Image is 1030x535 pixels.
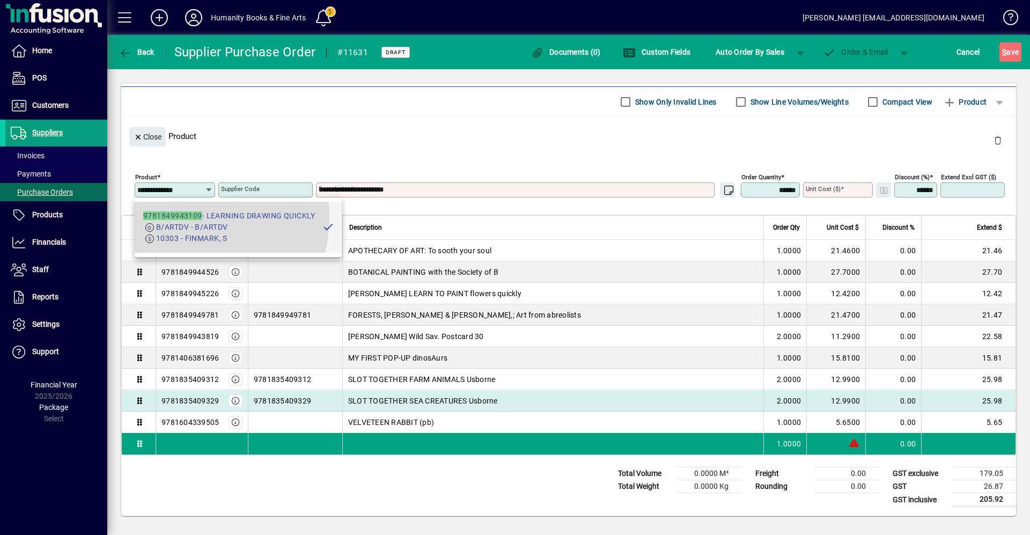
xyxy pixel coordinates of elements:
[348,267,498,277] span: BOTANICAL PAINTING with the Society of B
[763,326,806,347] td: 2.0000
[5,229,107,256] a: Financials
[348,310,581,320] span: FORESTS, [PERSON_NAME] & [PERSON_NAME],; Art from abreolists
[763,390,806,412] td: 2.0000
[818,42,894,62] button: Order & Email
[748,97,849,107] label: Show Line Volumes/Weights
[952,467,1016,480] td: 179.05
[806,304,865,326] td: 21.4700
[882,222,915,233] span: Discount %
[11,188,73,196] span: Purchase Orders
[348,374,496,385] span: SLOT TOGETHER FARM ANIMALS Usborne
[773,222,800,233] span: Order Qty
[32,292,58,301] span: Reports
[528,42,604,62] button: Documents (0)
[865,412,921,433] td: 0.00
[806,326,865,347] td: 11.2900
[806,261,865,283] td: 27.7000
[763,261,806,283] td: 1.0000
[116,42,157,62] button: Back
[806,283,865,304] td: 12.4200
[5,92,107,119] a: Customers
[11,170,51,178] span: Payments
[248,369,342,390] td: 9781835409312
[5,38,107,64] a: Home
[763,283,806,304] td: 1.0000
[763,240,806,261] td: 1.0000
[5,256,107,283] a: Staff
[623,48,690,56] span: Custom Fields
[386,49,406,56] span: Draft
[806,347,865,369] td: 15.8100
[865,240,921,261] td: 0.00
[995,2,1017,37] a: Knowledge Base
[161,374,219,385] div: 9781835409312
[248,390,342,412] td: 9781835409329
[5,339,107,365] a: Support
[763,412,806,433] td: 1.0000
[895,173,930,181] mat-label: Discount (%)
[129,127,166,146] button: Close
[677,467,741,480] td: 0.0000 M³
[39,403,68,412] span: Package
[921,261,1016,283] td: 27.70
[5,284,107,311] a: Reports
[211,9,306,26] div: Humanity Books & Fine Arts
[32,46,52,55] span: Home
[957,43,980,61] span: Cancel
[865,390,921,412] td: 0.00
[741,173,781,181] mat-label: Order Quantity
[348,245,491,256] span: APOTHECARY OF ART: To sooth your soul
[337,44,368,61] div: #11631
[880,97,932,107] label: Compact View
[221,185,260,193] mat-label: Supplier Code
[865,347,921,369] td: 0.00
[32,320,60,328] span: Settings
[1002,43,1019,61] span: ave
[827,222,859,233] span: Unit Cost $
[865,433,921,455] td: 0.00
[814,467,879,480] td: 0.00
[952,493,1016,507] td: 205.92
[750,467,814,480] td: Freight
[348,353,447,363] span: MY FIRST POP-UP dinosAurs
[633,97,717,107] label: Show Only Invalid Lines
[161,331,219,342] div: 9781849943819
[107,42,166,62] app-page-header-button: Back
[921,304,1016,326] td: 21.47
[763,369,806,390] td: 2.0000
[32,101,69,109] span: Customers
[142,8,176,27] button: Add
[954,42,983,62] button: Cancel
[921,369,1016,390] td: 25.98
[5,311,107,338] a: Settings
[161,417,219,428] div: 9781604339505
[174,43,316,61] div: Supplier Purchase Order
[248,304,342,326] td: 9781849949781
[921,412,1016,433] td: 5.65
[348,331,484,342] span: [PERSON_NAME] Wild Sav. Postcard 30
[814,480,879,493] td: 0.00
[887,480,952,493] td: GST
[134,128,161,146] span: Close
[161,267,219,277] div: 9781849944526
[921,283,1016,304] td: 12.42
[865,326,921,347] td: 0.00
[32,210,63,219] span: Products
[803,9,984,26] div: [PERSON_NAME] [EMAIL_ADDRESS][DOMAIN_NAME]
[5,202,107,229] a: Products
[161,288,219,299] div: 9781849945226
[531,48,601,56] span: Documents (0)
[161,395,219,406] div: 9781835409329
[763,433,806,455] td: 1.0000
[985,135,1011,145] app-page-header-button: Delete
[921,347,1016,369] td: 15.81
[176,8,211,27] button: Profile
[32,238,66,246] span: Financials
[613,467,677,480] td: Total Volume
[5,165,107,183] a: Payments
[763,347,806,369] td: 1.0000
[32,347,59,356] span: Support
[823,48,888,56] span: Order & Email
[5,183,107,201] a: Purchase Orders
[887,493,952,507] td: GST inclusive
